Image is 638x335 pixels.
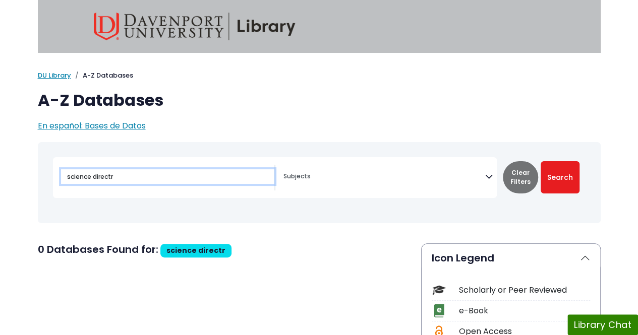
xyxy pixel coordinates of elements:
[61,169,274,184] input: Search database by title or keyword
[38,71,71,80] a: DU Library
[38,142,601,223] nav: Search filters
[459,284,590,296] div: Scholarly or Peer Reviewed
[38,91,601,110] h1: A-Z Databases
[422,244,600,272] button: Icon Legend
[94,13,296,40] img: Davenport University Library
[459,305,590,317] div: e-Book
[38,120,146,131] a: En español: Bases de Datos
[283,173,485,181] textarea: Search
[432,283,446,297] img: Icon Scholarly or Peer Reviewed
[541,161,579,193] button: Submit for Search Results
[432,304,446,317] img: Icon e-Book
[71,71,133,81] li: A-Z Databases
[166,245,225,255] span: science directr
[503,161,538,193] button: Clear Filters
[38,242,158,256] span: 0 Databases Found for:
[567,314,638,335] button: Library Chat
[38,71,601,81] nav: breadcrumb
